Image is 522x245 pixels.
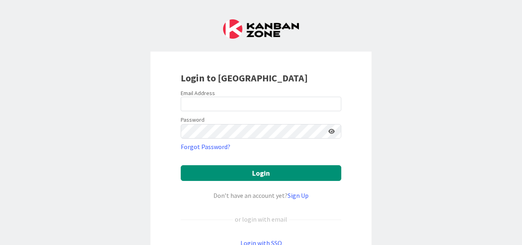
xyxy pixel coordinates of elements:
[288,191,309,199] a: Sign Up
[233,214,289,224] div: or login with email
[181,165,341,181] button: Login
[181,142,230,152] a: Forgot Password?
[181,191,341,200] div: Don’t have an account yet?
[223,19,299,39] img: Kanban Zone
[181,89,215,97] label: Email Address
[181,116,205,124] label: Password
[181,72,308,84] b: Login to [GEOGRAPHIC_DATA]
